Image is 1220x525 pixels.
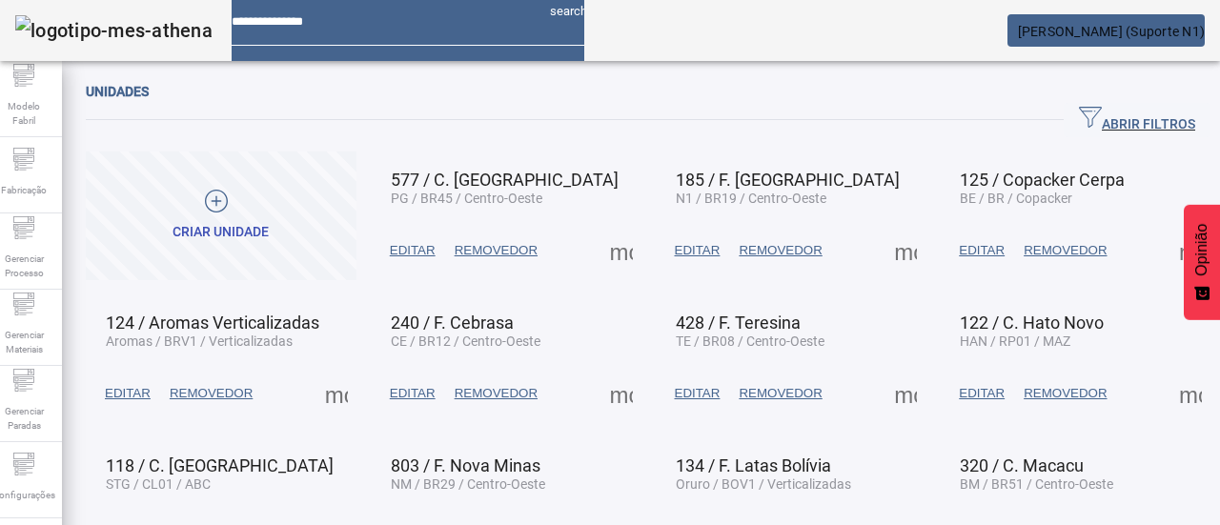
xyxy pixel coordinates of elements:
[676,476,851,492] font: Oruro / BOV1 / Verticalizadas
[86,84,149,99] font: Unidades
[1024,243,1107,257] font: REMOVEDOR
[170,386,253,400] font: REMOVEDOR
[959,386,1005,400] font: EDITAR
[1014,376,1116,411] button: REMOVEDOR
[676,455,831,475] font: 134 / F. Latas Bolívia
[391,476,545,492] font: NM / BR29 / Centro-Oeste
[391,333,540,349] font: CE / BR12 / Centro-Oeste
[106,313,319,333] font: 124 / Aromas Verticalizadas
[949,233,1014,268] button: EDITAR
[391,191,542,206] font: PG / BR45 / Centro-Oeste
[960,333,1070,349] font: HAN / RP01 / MAZ
[1184,205,1220,320] button: Feedback - Mostrar pesquisa
[390,386,436,400] font: EDITAR
[105,386,151,400] font: EDITAR
[5,253,44,278] font: Gerenciar Processo
[1102,116,1195,131] font: ABRIR FILTROS
[676,313,801,333] font: 428 / F. Teresina
[380,233,445,268] button: EDITAR
[729,376,831,411] button: REMOVEDOR
[604,376,639,411] button: Mais
[1193,224,1210,276] font: Opinião
[445,233,547,268] button: REMOVEDOR
[960,313,1104,333] font: 122 / C. Hato Novo
[675,243,721,257] font: EDITAR
[8,101,40,126] font: Modelo Fabril
[1064,103,1210,137] button: ABRIR FILTROS
[1014,233,1116,268] button: REMOVEDOR
[445,376,547,411] button: REMOVEDOR
[676,333,824,349] font: TE / BR08 / Centro-Oeste
[160,376,262,411] button: REMOVEDOR
[604,233,639,268] button: Mais
[1018,24,1206,39] font: [PERSON_NAME] (Suporte N1)
[173,224,269,239] font: Criar unidade
[739,386,822,400] font: REMOVEDOR
[960,455,1084,475] font: 320 / C. Macacu
[391,313,514,333] font: 240 / F. Cebrasa
[455,243,538,257] font: REMOVEDOR
[949,376,1014,411] button: EDITAR
[960,476,1113,492] font: BM / BR51 / Centro-Oeste
[959,243,1005,257] font: EDITAR
[106,455,334,475] font: 118 / C. [GEOGRAPHIC_DATA]
[86,151,356,280] button: Criar unidade
[960,170,1125,190] font: 125 / Copacker Cerpa
[106,476,211,492] font: STG / CL01 / ABC
[888,233,923,268] button: Mais
[665,233,730,268] button: EDITAR
[391,170,619,190] font: 577 / C. [GEOGRAPHIC_DATA]
[390,243,436,257] font: EDITAR
[5,330,44,354] font: Gerenciar Materiais
[5,406,44,431] font: Gerenciar Paradas
[739,243,822,257] font: REMOVEDOR
[888,376,923,411] button: Mais
[1,185,47,195] font: Fabricação
[455,386,538,400] font: REMOVEDOR
[380,376,445,411] button: EDITAR
[106,333,293,349] font: Aromas / BRV1 / Verticalizadas
[15,15,213,46] img: logotipo-mes-athena
[665,376,730,411] button: EDITAR
[675,386,721,400] font: EDITAR
[1173,233,1208,268] button: Mais
[391,455,540,475] font: 803 / F. Nova Minas
[960,191,1072,206] font: BE / BR / Copacker
[1173,376,1208,411] button: Mais
[1024,386,1107,400] font: REMOVEDOR
[676,191,826,206] font: N1 / BR19 / Centro-Oeste
[95,376,160,411] button: EDITAR
[676,170,900,190] font: 185 / F. [GEOGRAPHIC_DATA]
[319,376,354,411] button: Mais
[729,233,831,268] button: REMOVEDOR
